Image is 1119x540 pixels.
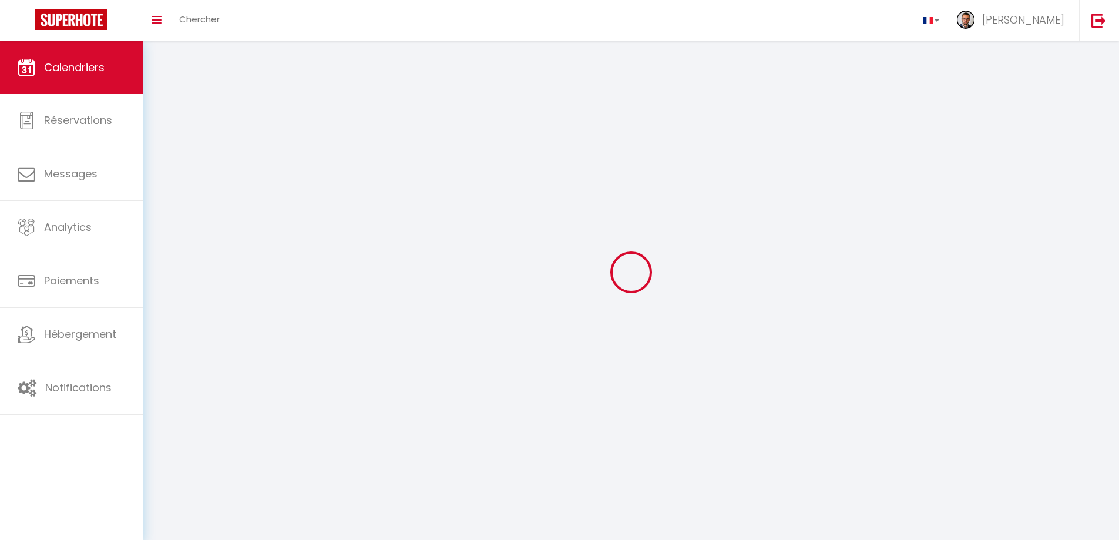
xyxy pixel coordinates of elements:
span: Messages [44,166,98,181]
span: Paiements [44,273,99,288]
span: Réservations [44,113,112,128]
span: Notifications [45,380,112,395]
img: logout [1091,13,1106,28]
img: Super Booking [35,9,107,30]
span: Chercher [179,13,220,25]
span: Analytics [44,220,92,234]
span: Hébergement [44,327,116,341]
span: [PERSON_NAME] [982,12,1064,27]
span: Calendriers [44,60,105,75]
img: ... [957,11,974,29]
